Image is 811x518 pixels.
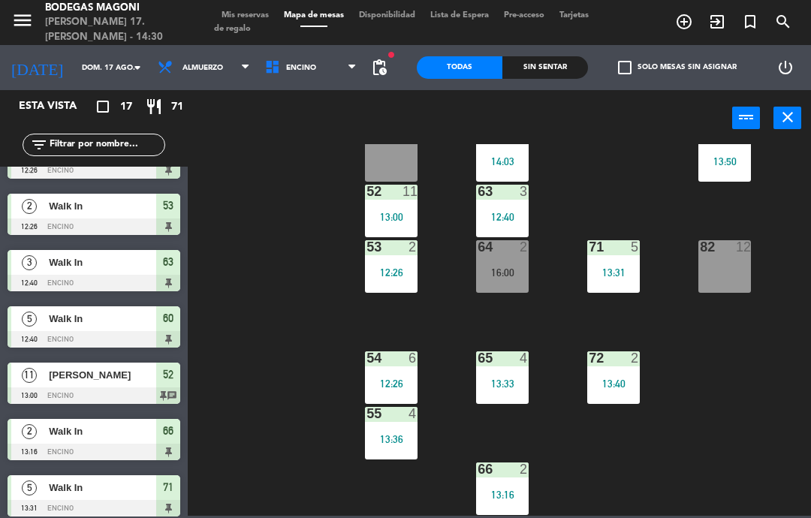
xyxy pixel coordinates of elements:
div: 82 [700,240,701,254]
div: 16:00 [476,267,529,278]
div: 13:50 [698,156,751,167]
button: close [773,107,801,129]
span: [PERSON_NAME] [49,367,156,383]
span: 3 [22,255,37,270]
div: Sin sentar [502,56,588,79]
span: 5 [22,480,37,495]
div: 6 [409,351,418,365]
div: 2 [409,240,418,254]
div: 2 [631,351,640,365]
span: Walk In [49,254,156,270]
div: 72 [589,351,589,365]
span: Mapa de mesas [276,11,351,20]
i: power_settings_new [776,59,794,77]
div: 2 [520,240,529,254]
div: 12:26 [365,378,418,389]
div: 13:00 [365,212,418,222]
i: add_circle_outline [675,13,693,31]
i: turned_in_not [741,13,759,31]
i: restaurant [145,98,163,116]
button: menu [11,9,34,37]
div: 65 [478,351,478,365]
div: [PERSON_NAME] 17. [PERSON_NAME] - 14:30 [45,15,191,44]
span: 17 [120,98,132,116]
label: Solo mesas sin asignar [618,61,737,74]
span: 2 [22,199,37,214]
span: Reserva especial [734,9,767,35]
i: arrow_drop_down [128,59,146,77]
span: pending_actions [370,59,388,77]
div: 13:16 [476,489,529,500]
i: power_input [737,108,755,126]
div: 71 [589,240,589,254]
span: Walk In [49,480,156,495]
span: 66 [163,422,173,440]
div: 11 [402,185,418,198]
i: crop_square [94,98,112,116]
i: menu [11,9,34,32]
input: Filtrar por nombre... [48,137,164,153]
span: Walk In [49,311,156,327]
div: 2 [520,462,529,476]
span: Lista de Espera [423,11,496,20]
div: 63 [478,185,478,198]
button: power_input [732,107,760,129]
span: Mis reservas [214,11,276,20]
span: Disponibilidad [351,11,423,20]
div: 5 [631,240,640,254]
span: 71 [171,98,183,116]
div: 13:31 [587,267,640,278]
span: Pre-acceso [496,11,552,20]
span: fiber_manual_record [387,50,396,59]
div: 13:36 [365,434,418,444]
span: Walk In [49,198,156,214]
div: Bodegas Magoni [45,1,191,16]
div: Todas [417,56,502,79]
i: close [779,108,797,126]
i: search [774,13,792,31]
i: filter_list [30,136,48,154]
div: 12 [736,240,751,254]
span: check_box_outline_blank [618,61,632,74]
span: RESERVAR MESA [668,9,701,35]
div: 66 [478,462,478,476]
div: 13:40 [587,378,640,389]
span: BUSCAR [767,9,800,35]
div: 13:33 [476,378,529,389]
div: 3 [520,185,529,198]
span: 52 [163,366,173,384]
span: 5 [22,312,37,327]
span: 53 [163,197,173,215]
span: WALK IN [701,9,734,35]
span: Walk In [49,423,156,439]
div: 64 [478,240,478,254]
span: 11 [22,368,37,383]
span: 71 [163,478,173,496]
div: 4 [409,407,418,420]
div: Esta vista [8,98,108,116]
div: 4 [520,351,529,365]
div: 12:26 [365,267,418,278]
div: 12:40 [476,212,529,222]
div: 14:03 [476,156,529,167]
span: 2 [22,424,37,439]
span: 60 [163,309,173,327]
i: exit_to_app [708,13,726,31]
span: 63 [163,253,173,271]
